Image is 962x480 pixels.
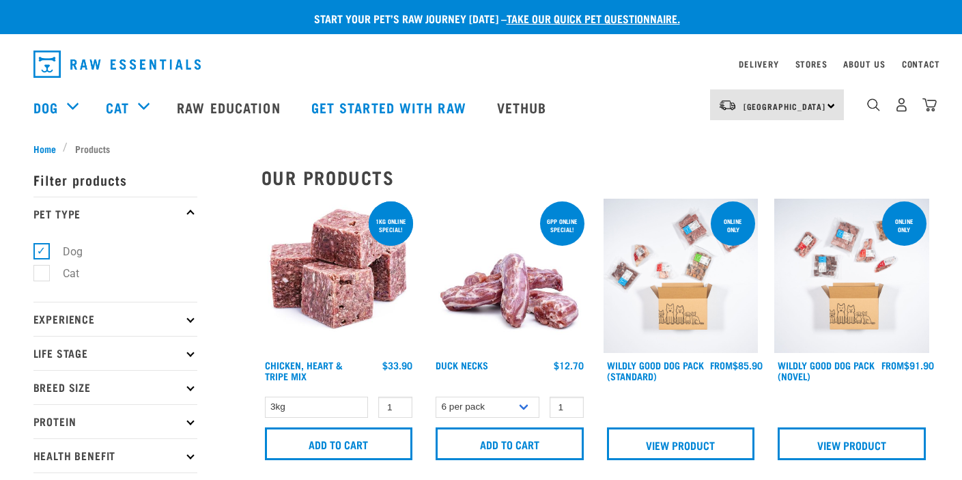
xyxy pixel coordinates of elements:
img: home-icon@2x.png [922,98,937,112]
img: Pile Of Duck Necks For Pets [432,199,587,354]
img: Raw Essentials Logo [33,51,201,78]
div: $12.70 [554,360,584,371]
div: 6pp online special! [540,211,584,240]
input: Add to cart [436,427,584,460]
span: Home [33,141,56,156]
img: van-moving.png [718,99,737,111]
a: take our quick pet questionnaire. [507,15,680,21]
img: user.png [894,98,909,112]
p: Health Benefit [33,438,197,472]
div: $33.90 [382,360,412,371]
a: Duck Necks [436,363,488,367]
nav: dropdown navigation [23,45,940,83]
nav: breadcrumbs [33,141,929,156]
p: Pet Type [33,197,197,231]
p: Protein [33,404,197,438]
img: Dog 0 2sec [604,199,759,354]
img: Dog Novel 0 2sec [774,199,929,354]
a: Chicken, Heart & Tripe Mix [265,363,343,378]
p: Filter products [33,163,197,197]
img: 1062 Chicken Heart Tripe Mix 01 [261,199,416,354]
span: FROM [710,363,733,367]
a: Dog [33,97,58,117]
div: Online Only [882,211,926,240]
a: Home [33,141,63,156]
input: Add to cart [265,427,413,460]
a: Wildly Good Dog Pack (Standard) [607,363,704,378]
span: FROM [881,363,904,367]
div: $91.90 [881,360,934,371]
div: $85.90 [710,360,763,371]
h2: Our Products [261,167,929,188]
label: Cat [41,265,85,282]
a: Vethub [483,80,564,135]
a: Wildly Good Dog Pack (Novel) [778,363,875,378]
a: Raw Education [163,80,297,135]
div: Online Only [711,211,755,240]
p: Life Stage [33,336,197,370]
a: Stores [795,61,827,66]
a: Get started with Raw [298,80,483,135]
img: home-icon-1@2x.png [867,98,880,111]
a: View Product [778,427,926,460]
p: Experience [33,302,197,336]
label: Dog [41,243,88,260]
span: [GEOGRAPHIC_DATA] [744,104,826,109]
p: Breed Size [33,370,197,404]
a: About Us [843,61,885,66]
div: 1kg online special! [369,211,413,240]
a: View Product [607,427,755,460]
a: Delivery [739,61,778,66]
a: Contact [902,61,940,66]
input: 1 [378,397,412,418]
input: 1 [550,397,584,418]
a: Cat [106,97,129,117]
